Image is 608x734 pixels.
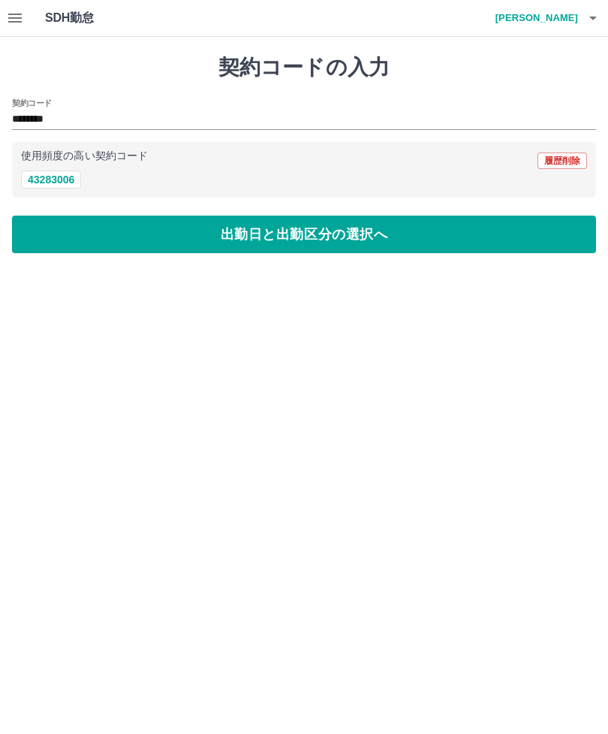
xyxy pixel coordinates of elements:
button: 43283006 [21,171,81,189]
h1: 契約コードの入力 [12,55,596,80]
p: 使用頻度の高い契約コード [21,151,148,162]
button: 履歴削除 [537,153,587,169]
h2: 契約コード [12,97,52,109]
button: 出勤日と出勤区分の選択へ [12,216,596,253]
